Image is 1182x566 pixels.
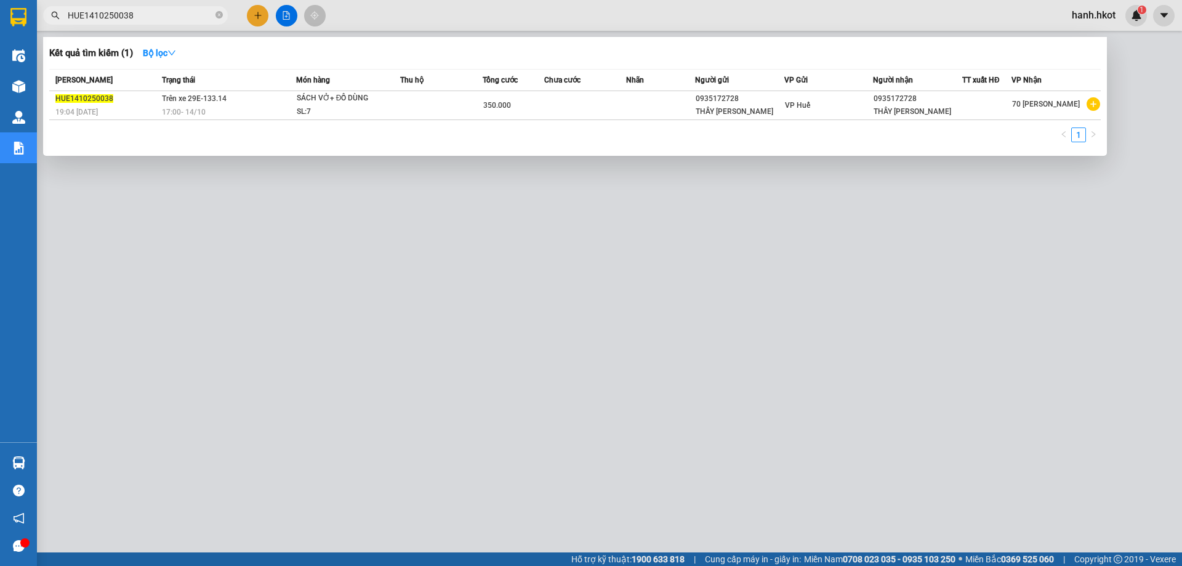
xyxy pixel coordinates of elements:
[1086,127,1101,142] button: right
[1071,127,1086,142] li: 1
[626,76,644,84] span: Nhãn
[68,9,213,22] input: Tìm tên, số ĐT hoặc mã đơn
[49,47,133,60] h3: Kết quả tìm kiếm ( 1 )
[1011,76,1042,84] span: VP Nhận
[1086,127,1101,142] li: Next Page
[1056,127,1071,142] li: Previous Page
[10,8,26,26] img: logo-vxr
[695,76,729,84] span: Người gửi
[873,76,913,84] span: Người nhận
[162,108,206,116] span: 17:00 - 14/10
[162,76,195,84] span: Trạng thái
[962,76,1000,84] span: TT xuất HĐ
[13,485,25,496] span: question-circle
[162,94,227,103] span: Trên xe 29E-133.14
[297,92,389,105] div: SÁCH VỞ+ ĐỒ DÙNG
[400,76,424,84] span: Thu hộ
[696,105,784,118] div: THẦY [PERSON_NAME]
[215,10,223,22] span: close-circle
[12,142,25,155] img: solution-icon
[12,111,25,124] img: warehouse-icon
[483,101,511,110] span: 350.000
[1087,97,1100,111] span: plus-circle
[785,101,810,110] span: VP Huế
[13,512,25,524] span: notification
[784,76,808,84] span: VP Gửi
[51,11,60,20] span: search
[696,92,784,105] div: 0935172728
[215,11,223,18] span: close-circle
[143,48,176,58] strong: Bộ lọc
[12,456,25,469] img: warehouse-icon
[297,105,389,119] div: SL: 7
[874,105,962,118] div: THẦY [PERSON_NAME]
[1012,100,1080,108] span: 70 [PERSON_NAME]
[55,108,98,116] span: 19:04 [DATE]
[1072,128,1085,142] a: 1
[1060,131,1067,138] span: left
[874,92,962,105] div: 0935172728
[133,43,186,63] button: Bộ lọcdown
[167,49,176,57] span: down
[55,76,113,84] span: [PERSON_NAME]
[12,80,25,93] img: warehouse-icon
[544,76,581,84] span: Chưa cước
[1056,127,1071,142] button: left
[12,49,25,62] img: warehouse-icon
[1090,131,1097,138] span: right
[13,540,25,552] span: message
[296,76,330,84] span: Món hàng
[55,94,113,103] span: HUE1410250038
[483,76,518,84] span: Tổng cước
